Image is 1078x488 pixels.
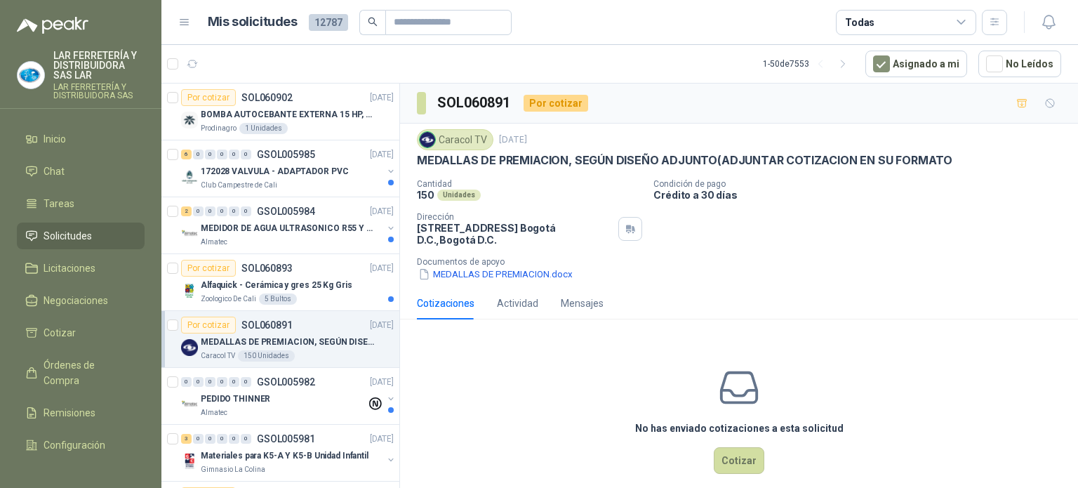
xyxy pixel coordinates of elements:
div: Cotizaciones [417,296,474,311]
div: 0 [241,206,251,216]
div: Por cotizar [181,89,236,106]
div: Por cotizar [181,317,236,334]
a: 3 0 0 0 0 0 GSOL005981[DATE] Company LogoMateriales para K5-A Y K5-B Unidad InfantilGimnasio La C... [181,430,397,475]
div: Por cotizar [181,260,236,277]
div: 0 [205,377,215,387]
span: Órdenes de Compra [44,357,131,388]
div: 0 [229,434,239,444]
div: 5 Bultos [259,294,297,305]
div: 0 [229,150,239,159]
p: Club Campestre de Cali [201,180,277,191]
div: 0 [181,377,192,387]
div: Unidades [437,190,481,201]
span: Cotizar [44,325,76,341]
p: [DATE] [370,433,394,446]
img: Company Logo [181,112,198,128]
div: 0 [205,150,215,159]
span: Licitaciones [44,261,95,276]
img: Company Logo [181,339,198,356]
div: 0 [205,206,215,216]
p: 150 [417,189,434,201]
h3: SOL060891 [437,92,512,114]
a: Configuración [17,432,145,459]
div: 0 [193,206,204,216]
a: Órdenes de Compra [17,352,145,394]
p: Crédito a 30 días [653,189,1072,201]
span: Solicitudes [44,228,92,244]
p: [DATE] [499,133,527,147]
p: [DATE] [370,262,394,275]
a: 2 0 0 0 0 0 GSOL005984[DATE] Company LogoMEDIDOR DE AGUA ULTRASONICO R55 Y R800Almatec [181,203,397,248]
a: Negociaciones [17,287,145,314]
div: 0 [217,150,227,159]
h1: Mis solicitudes [208,12,298,32]
a: Chat [17,158,145,185]
p: MEDIDOR DE AGUA ULTRASONICO R55 Y R800 [201,222,375,235]
p: [DATE] [370,319,394,332]
p: Zoologico De Cali [201,294,256,305]
span: Remisiones [44,405,95,421]
div: 0 [241,434,251,444]
img: Company Logo [181,396,198,413]
div: 1 - 50 de 7553 [763,53,854,75]
p: BOMBA AUTOCEBANTE EXTERNA 15 HP, 220/440 V ALTURA MAX 60MTS, CAUDAL MAX 423GPM [201,108,375,121]
p: PEDIDO THINNER [201,393,270,406]
p: GSOL005982 [257,377,315,387]
p: Almatec [201,407,227,418]
span: 12787 [309,14,348,31]
img: Company Logo [18,62,44,88]
p: GSOL005984 [257,206,315,216]
div: 6 [181,150,192,159]
p: 172028 VALVULA - ADAPTADOR PVC [201,165,348,178]
p: GSOL005985 [257,150,315,159]
div: 0 [229,377,239,387]
p: [DATE] [370,148,394,161]
a: Solicitudes [17,223,145,249]
p: LAR FERRETERÍA Y DISTRIBUIDORA SAS [53,83,145,100]
div: 0 [217,377,227,387]
span: search [368,17,378,27]
p: [DATE] [370,91,394,105]
p: MEDALLAS DE PREMIACION, SEGÚN DISEÑO ADJUNTO(ADJUNTAR COTIZACION EN SU FORMATO [417,153,952,168]
p: [STREET_ADDRESS] Bogotá D.C. , Bogotá D.C. [417,222,613,246]
div: Por cotizar [524,95,588,112]
p: SOL060891 [241,320,293,330]
p: Gimnasio La Colina [201,464,265,475]
p: [DATE] [370,205,394,218]
a: Por cotizarSOL060902[DATE] Company LogoBOMBA AUTOCEBANTE EXTERNA 15 HP, 220/440 V ALTURA MAX 60MT... [161,84,399,140]
div: 0 [193,150,204,159]
button: Cotizar [714,447,764,474]
p: Almatec [201,237,227,248]
a: Tareas [17,190,145,217]
span: Tareas [44,196,74,211]
button: MEDALLAS DE PREMIACION.docx [417,267,574,282]
span: Configuración [44,437,105,453]
p: Cantidad [417,179,642,189]
p: GSOL005981 [257,434,315,444]
div: 0 [217,434,227,444]
div: Mensajes [561,296,604,311]
img: Company Logo [181,282,198,299]
img: Logo peakr [17,17,88,34]
div: Todas [845,15,874,30]
h3: No has enviado cotizaciones a esta solicitud [635,421,844,436]
img: Company Logo [181,453,198,470]
p: Prodinagro [201,123,237,134]
img: Company Logo [181,169,198,185]
div: 0 [241,150,251,159]
div: 2 [181,206,192,216]
p: [DATE] [370,376,394,389]
p: SOL060902 [241,93,293,103]
div: 150 Unidades [238,350,295,362]
p: Condición de pago [653,179,1072,189]
a: Por cotizarSOL060891[DATE] Company LogoMEDALLAS DE PREMIACION, SEGÚN DISEÑO ADJUNTO(ADJUNTAR COTI... [161,311,399,368]
a: 6 0 0 0 0 0 GSOL005985[DATE] Company Logo172028 VALVULA - ADAPTADOR PVCClub Campestre de Cali [181,146,397,191]
p: SOL060893 [241,263,293,273]
div: 0 [217,206,227,216]
p: Materiales para K5-A Y K5-B Unidad Infantil [201,449,368,463]
img: Company Logo [420,132,435,147]
div: 0 [205,434,215,444]
div: Actividad [497,296,538,311]
p: Caracol TV [201,350,235,362]
span: Chat [44,164,65,179]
